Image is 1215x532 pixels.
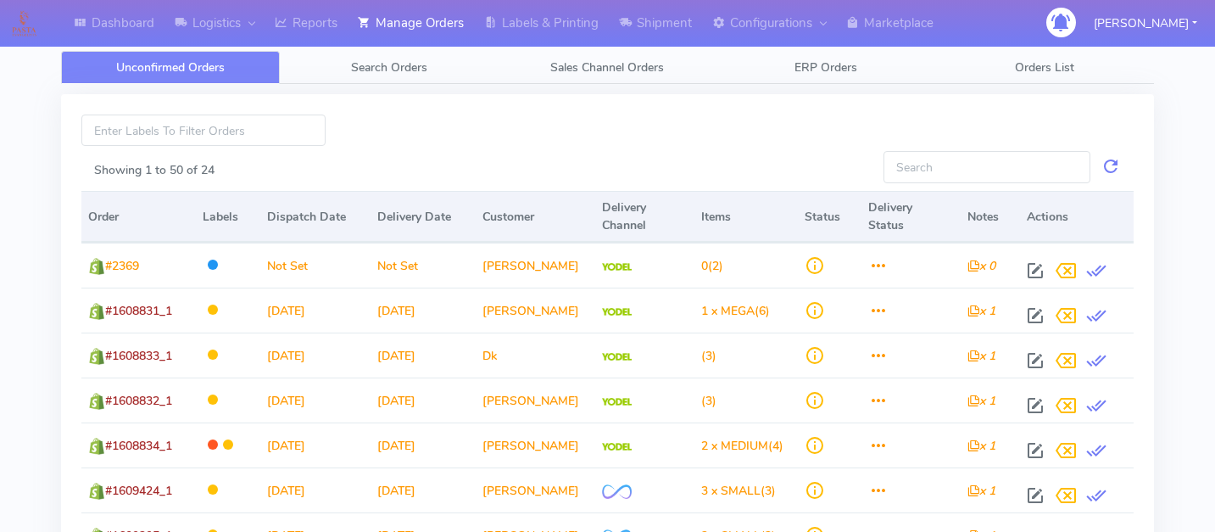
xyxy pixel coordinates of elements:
td: [DATE] [260,468,371,512]
span: Orders List [1015,59,1074,76]
td: [PERSON_NAME] [476,243,594,288]
th: Status [798,191,862,243]
td: [DATE] [260,378,371,423]
span: #1608831_1 [105,303,172,319]
th: Delivery Status [861,191,961,243]
span: Sales Channel Orders [550,59,664,76]
img: Yodel [602,308,632,316]
span: (3) [701,483,776,499]
img: OnFleet [602,484,632,499]
td: Dk [476,333,594,378]
td: [DATE] [371,333,476,378]
td: [DATE] [371,468,476,512]
td: [DATE] [371,378,476,423]
span: 3 x SMALL [701,483,761,499]
i: x 1 [967,348,995,364]
input: Search [883,151,1090,182]
td: [DATE] [260,423,371,468]
td: [PERSON_NAME] [476,468,594,512]
span: #1609424_1 [105,483,172,499]
img: Yodel [602,398,632,406]
th: Delivery Channel [595,191,694,243]
i: x 0 [967,258,995,274]
span: 2 x MEDIUM [701,438,768,454]
span: (4) [701,438,783,454]
button: [PERSON_NAME] [1081,6,1210,41]
th: Delivery Date [371,191,476,243]
span: Search Orders [351,59,427,76]
td: Not Set [260,243,371,288]
td: [DATE] [371,288,476,333]
td: [PERSON_NAME] [476,288,594,333]
th: Actions [1020,191,1134,243]
td: [PERSON_NAME] [476,423,594,468]
td: Not Set [371,243,476,288]
span: #1608834_1 [105,438,172,454]
span: #1608833_1 [105,348,172,364]
span: 0 [701,258,708,274]
td: [DATE] [260,333,371,378]
i: x 1 [967,393,995,409]
span: #1608832_1 [105,393,172,409]
th: Customer [476,191,594,243]
input: Enter Labels To Filter Orders [81,115,326,146]
th: Order [81,191,196,243]
img: Yodel [602,353,632,361]
img: Yodel [602,263,632,272]
label: Showing 1 to 50 of 24 [94,161,215,179]
th: Dispatch Date [260,191,371,243]
span: (2) [701,258,723,274]
i: x 1 [967,438,995,454]
span: 1 x MEGA [701,303,755,319]
th: Items [694,191,798,243]
span: #2369 [105,258,139,274]
span: Unconfirmed Orders [116,59,225,76]
span: ERP Orders [794,59,857,76]
i: x 1 [967,303,995,319]
span: (6) [701,303,770,319]
td: [DATE] [371,423,476,468]
th: Labels [196,191,260,243]
img: Yodel [602,443,632,451]
td: [PERSON_NAME] [476,378,594,423]
th: Notes [961,191,1020,243]
ul: Tabs [61,51,1154,84]
i: x 1 [967,483,995,499]
span: (3) [701,393,716,409]
span: (3) [701,348,716,364]
td: [DATE] [260,288,371,333]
